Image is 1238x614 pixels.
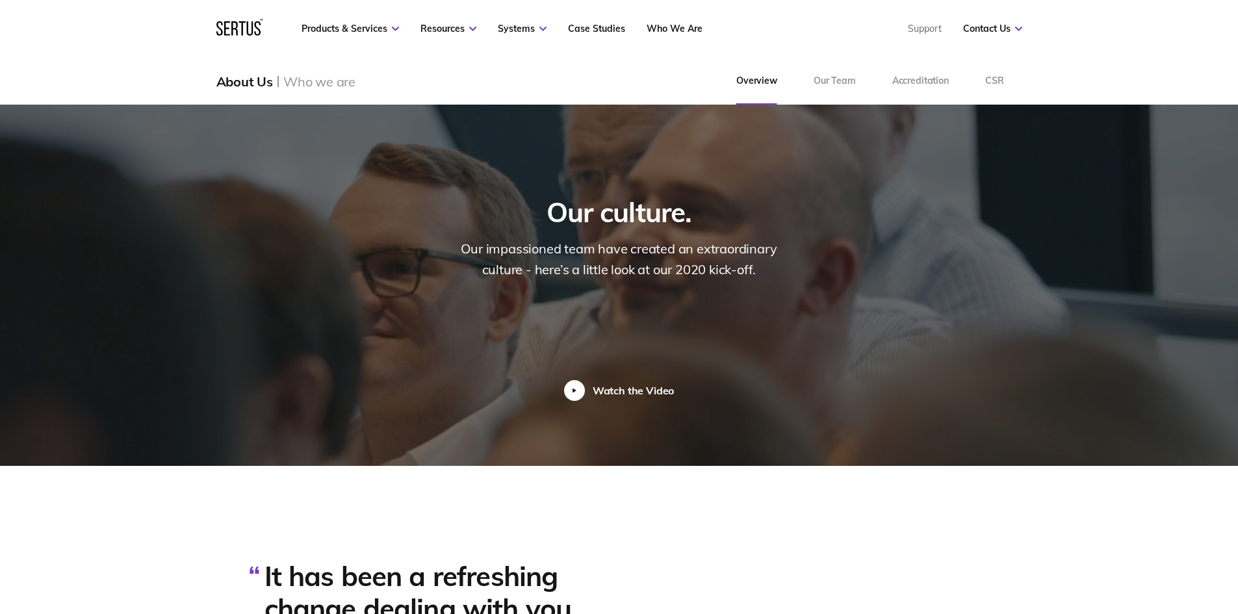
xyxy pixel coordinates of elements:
div: Our impassioned team have created an extraordinary culture - here’s a little look at our 2020 kic... [450,238,788,280]
a: Systems [498,23,547,34]
a: Products & Services [302,23,399,34]
a: Contact Us [963,23,1022,34]
div: About Us [216,73,273,90]
a: Accreditation [874,58,967,105]
div: Who we are [283,73,355,90]
div: Watch the Video [593,384,675,397]
a: Our Team [795,58,874,105]
iframe: Chat Widget [1004,463,1238,614]
a: Case Studies [568,23,625,34]
h2: Our culture. [547,196,692,230]
a: Support [908,23,942,34]
a: Resources [420,23,476,34]
a: Who We Are [647,23,703,34]
a: CSR [967,58,1022,105]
